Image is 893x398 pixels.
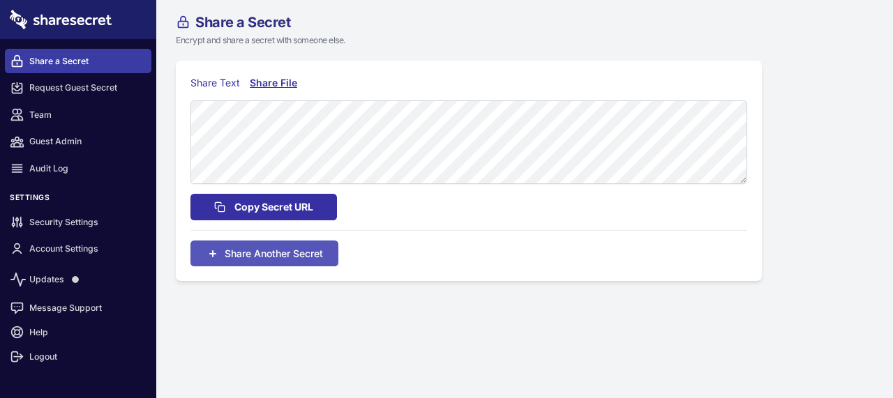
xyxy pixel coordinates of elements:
a: Share a Secret [5,49,151,73]
button: Copy Secret URL [190,194,337,220]
a: Audit Log [5,156,151,181]
span: Share a Secret [195,15,290,29]
a: Guest Admin [5,130,151,154]
span: Copy Secret URL [234,199,313,215]
p: Encrypt and share a secret with someone else. [176,34,840,47]
a: Team [5,102,151,127]
h3: Settings [5,193,151,208]
div: Share File [250,75,299,91]
a: Updates [5,263,151,296]
span: Share Another Secret [225,246,323,261]
a: Request Guest Secret [5,76,151,100]
a: Help [5,320,151,344]
a: Security Settings [5,210,151,234]
a: Logout [5,344,151,369]
button: Share Another Secret [190,240,338,266]
a: Message Support [5,296,151,320]
div: Share Text [190,75,240,91]
a: Account Settings [5,237,151,261]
